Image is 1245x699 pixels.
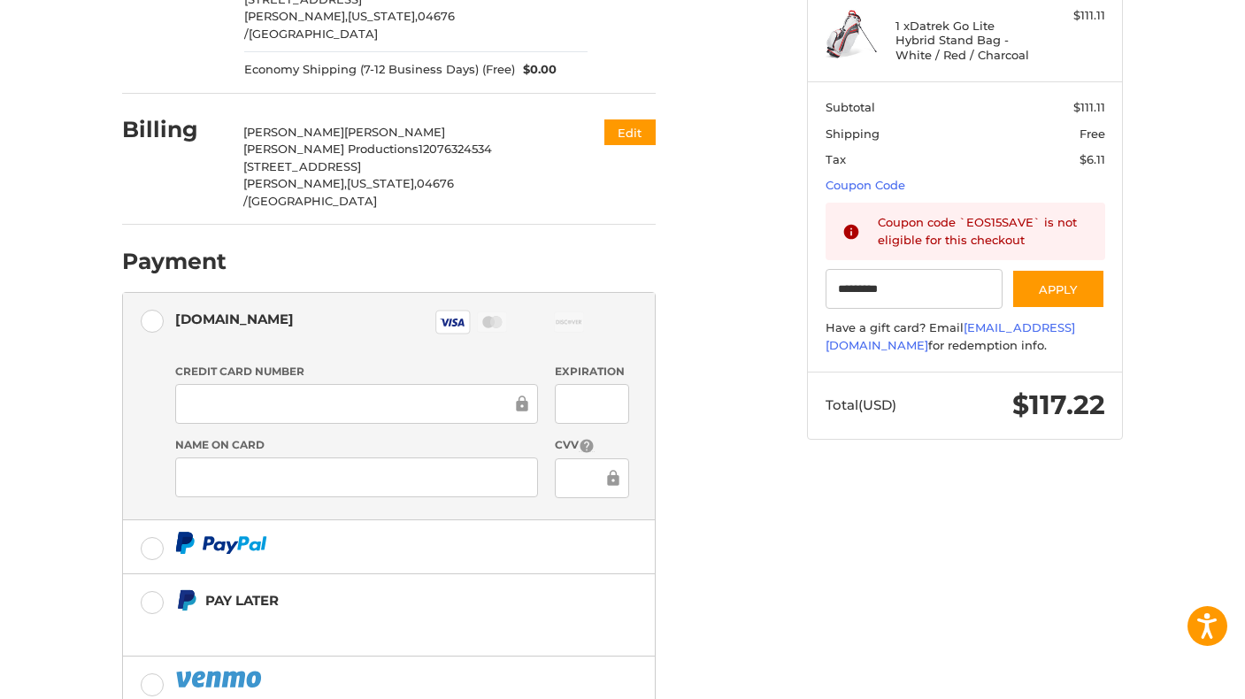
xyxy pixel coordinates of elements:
[826,100,875,114] span: Subtotal
[826,320,1075,352] a: [EMAIL_ADDRESS][DOMAIN_NAME]
[826,319,1105,354] div: Have a gift card? Email for redemption info.
[1080,127,1105,141] span: Free
[122,248,227,275] h2: Payment
[419,142,492,156] span: 12076324534
[604,119,656,145] button: Edit
[175,304,294,334] div: [DOMAIN_NAME]
[175,618,545,634] iframe: PayPal Message 1
[243,159,361,173] span: [STREET_ADDRESS]
[1080,152,1105,166] span: $6.11
[348,9,418,23] span: [US_STATE],
[244,61,515,79] span: Economy Shipping (7-12 Business Days) (Free)
[175,437,538,453] label: Name on Card
[344,125,445,139] span: [PERSON_NAME]
[1073,100,1105,114] span: $111.11
[1012,388,1105,421] span: $117.22
[1035,7,1105,25] div: $111.11
[244,9,455,41] span: 04676 /
[878,214,1088,249] div: Coupon code `EOS15SAVE` is not eligible for this checkout
[122,116,226,143] h2: Billing
[248,194,377,208] span: [GEOGRAPHIC_DATA]
[243,176,454,208] span: 04676 /
[515,61,557,79] span: $0.00
[555,437,628,454] label: CVV
[244,9,348,23] span: [PERSON_NAME],
[895,19,1031,62] h4: 1 x Datrek Go Lite Hybrid Stand Bag - White / Red / Charcoal
[347,176,417,190] span: [US_STATE],
[249,27,378,41] span: [GEOGRAPHIC_DATA]
[243,176,347,190] span: [PERSON_NAME],
[175,668,265,690] img: PayPal icon
[1011,269,1105,309] button: Apply
[826,269,1003,309] input: Gift Certificate or Coupon Code
[826,396,896,413] span: Total (USD)
[205,586,544,615] div: Pay Later
[175,364,538,380] label: Credit Card Number
[243,125,344,139] span: [PERSON_NAME]
[826,178,905,192] a: Coupon Code
[175,532,267,554] img: PayPal icon
[826,152,846,166] span: Tax
[243,142,419,156] span: [PERSON_NAME] Productions
[175,589,197,611] img: Pay Later icon
[555,364,628,380] label: Expiration
[826,127,880,141] span: Shipping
